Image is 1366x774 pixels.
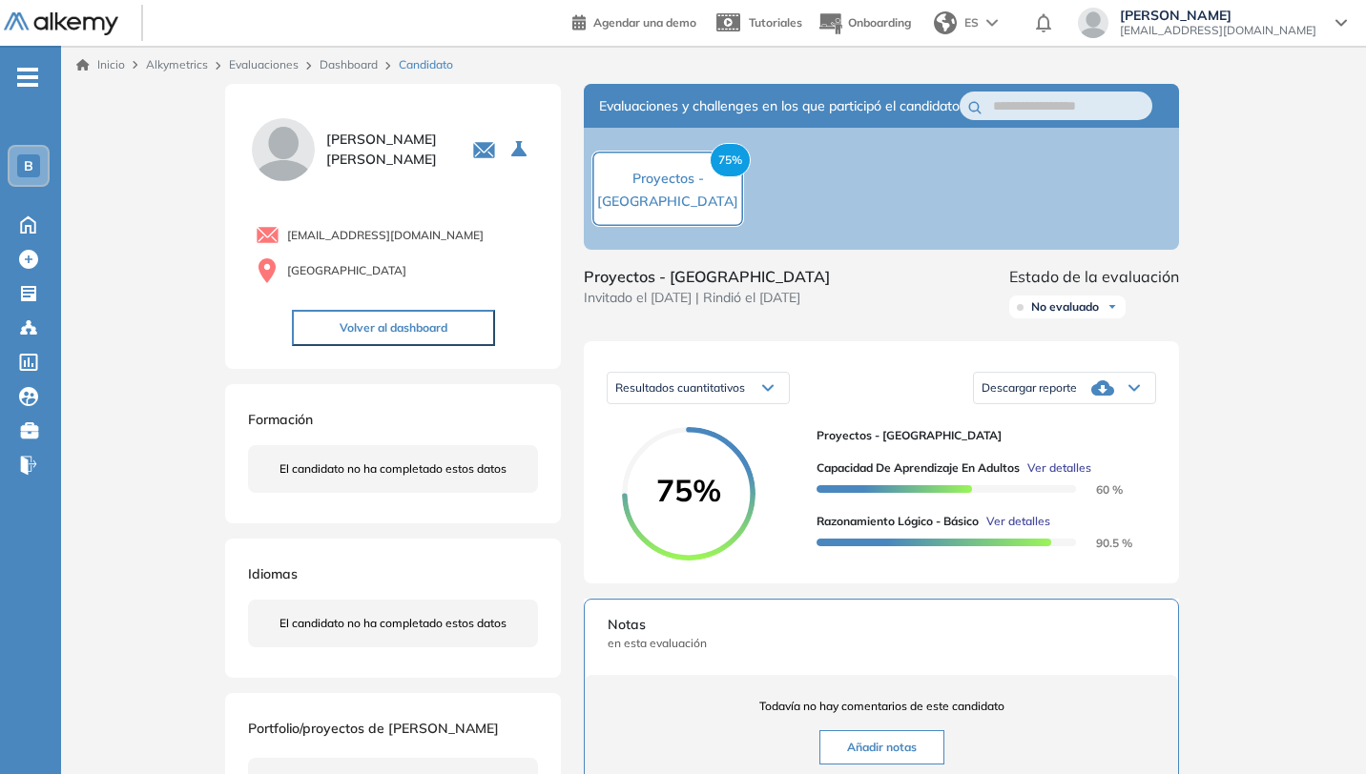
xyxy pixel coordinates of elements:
button: Ver detalles [1020,459,1091,477]
span: Tutoriales [749,15,802,30]
span: B [24,158,33,173]
button: Onboarding [818,3,911,44]
img: arrow [986,19,998,27]
img: world [934,11,957,34]
span: [PERSON_NAME] [1120,8,1316,23]
span: Invitado el [DATE] | Rindió el [DATE] [584,288,830,308]
span: 75% [622,475,755,505]
button: Añadir notas [819,730,944,764]
span: Descargar reporte [982,380,1077,396]
span: Evaluaciones y challenges en los que participó el candidato [599,96,960,116]
span: Todavía no hay comentarios de este candidato [608,698,1155,715]
span: Alkymetrics [146,57,208,71]
span: Estado de la evaluación [1009,265,1179,288]
span: Formación [248,411,313,428]
a: Inicio [76,56,125,73]
img: Ícono de flecha [1107,301,1118,313]
span: 60 % [1073,482,1123,497]
button: Seleccione la evaluación activa [504,132,538,167]
span: Portfolio/proyectos de [PERSON_NAME] [248,720,499,737]
span: El candidato no ha completado estos datos [279,615,507,632]
span: 75% [710,143,751,177]
span: Idiomas [248,565,298,582]
span: El candidato no ha completado estos datos [279,460,507,478]
span: Proyectos - [GEOGRAPHIC_DATA] [584,265,830,288]
span: 90.5 % [1073,536,1132,550]
span: en esta evaluación [608,635,1155,652]
a: Evaluaciones [229,57,299,71]
span: No evaluado [1031,299,1099,315]
button: Ver detalles [979,513,1050,530]
span: Notas [608,615,1155,635]
span: [EMAIL_ADDRESS][DOMAIN_NAME] [287,227,484,244]
span: Onboarding [848,15,911,30]
span: Candidato [399,56,453,73]
i: - [17,75,38,79]
span: Capacidad de Aprendizaje en Adultos [817,459,1020,477]
span: Agendar una demo [593,15,696,30]
span: Proyectos - [GEOGRAPHIC_DATA] [817,427,1141,444]
span: Resultados cuantitativos [615,380,745,395]
a: Dashboard [320,57,378,71]
span: Proyectos - [GEOGRAPHIC_DATA] [597,170,738,210]
a: Agendar una demo [572,10,696,32]
span: Ver detalles [986,513,1050,530]
img: PROFILE_MENU_LOGO_USER [248,114,319,185]
span: [PERSON_NAME] [PERSON_NAME] [326,130,449,170]
span: Ver detalles [1027,459,1091,477]
img: Logo [4,12,118,36]
span: [EMAIL_ADDRESS][DOMAIN_NAME] [1120,23,1316,38]
button: Volver al dashboard [292,310,495,346]
span: Razonamiento Lógico - Básico [817,513,979,530]
span: [GEOGRAPHIC_DATA] [287,262,406,279]
span: ES [964,14,979,31]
